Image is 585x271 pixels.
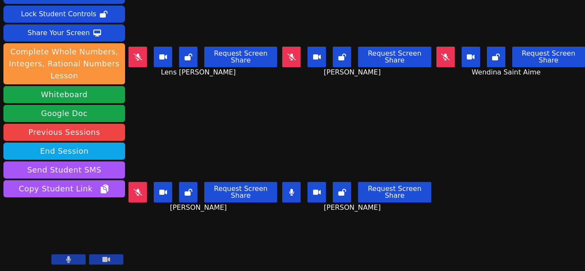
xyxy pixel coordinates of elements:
[3,86,125,103] button: Whiteboard
[324,203,383,213] span: [PERSON_NAME]
[19,183,110,195] span: Copy Student Link
[512,47,585,67] button: Request Screen Share
[3,180,125,197] button: Copy Student Link
[204,182,277,203] button: Request Screen Share
[3,43,125,84] button: Complete Whole Numbers, Integers, Rational Numbers Lesson
[324,67,383,77] span: [PERSON_NAME]
[161,67,238,77] span: Lens [PERSON_NAME]
[170,203,229,213] span: [PERSON_NAME]
[472,67,543,77] span: Wendina Saint Aime
[358,47,431,67] button: Request Screen Share
[3,105,125,122] a: Google Doc
[3,24,125,42] button: Share Your Screen
[3,6,125,23] button: Lock Student Controls
[21,7,96,21] div: Lock Student Controls
[3,124,125,141] a: Previous Sessions
[204,47,277,67] button: Request Screen Share
[27,26,90,40] div: Share Your Screen
[3,161,125,179] button: Send Student SMS
[358,182,431,203] button: Request Screen Share
[3,143,125,160] button: End Session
